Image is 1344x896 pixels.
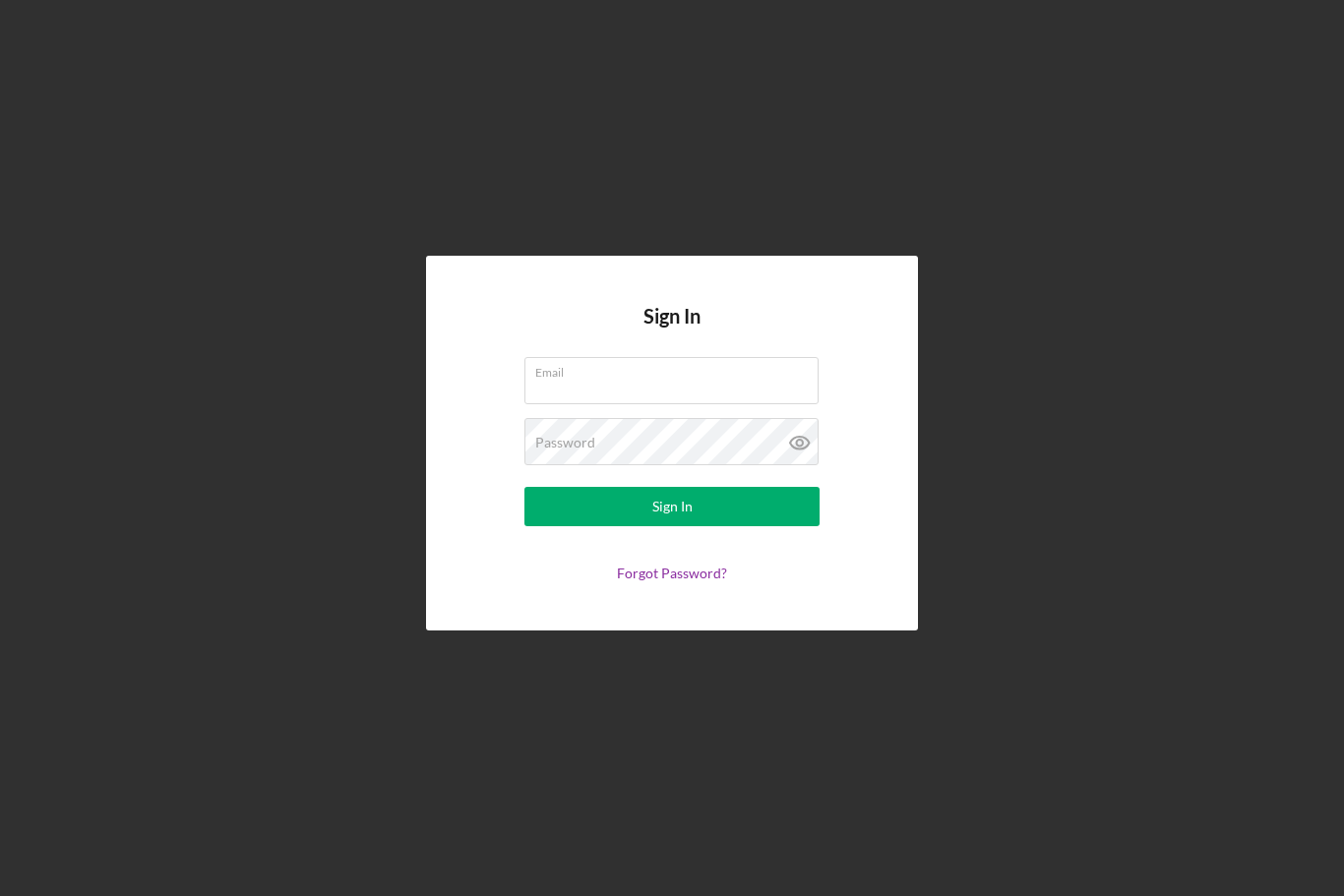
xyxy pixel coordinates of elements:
div: Sign In [652,487,693,526]
a: Forgot Password? [617,565,727,581]
label: Password [535,435,595,450]
label: Email [535,358,819,380]
h4: Sign In [643,305,701,357]
button: Sign In [524,487,820,526]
